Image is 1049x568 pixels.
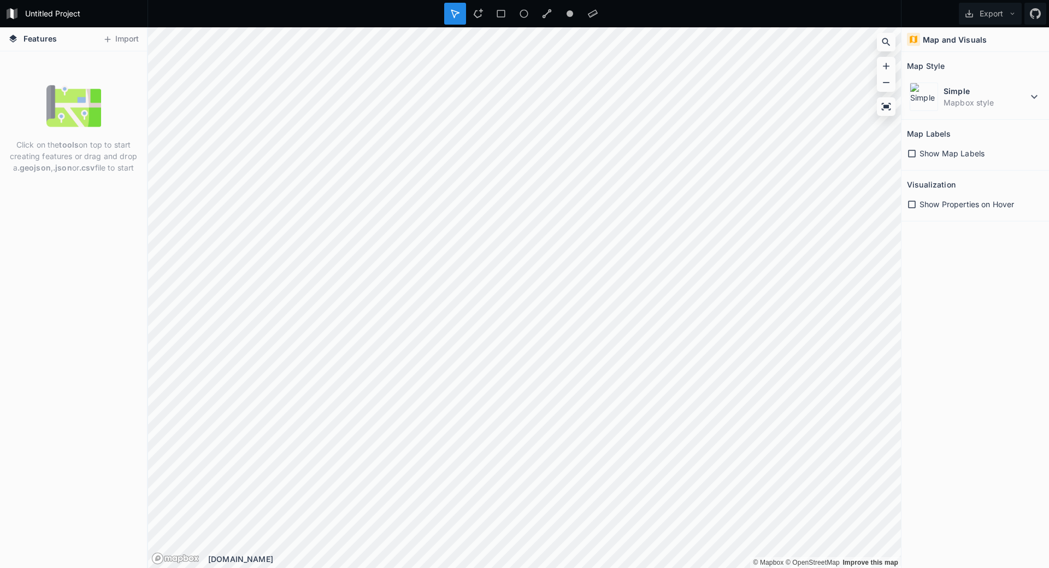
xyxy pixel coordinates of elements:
span: Show Properties on Hover [920,198,1014,210]
a: Mapbox [753,559,783,566]
strong: .geojson [17,163,51,172]
h2: Map Style [907,57,945,74]
button: Export [959,3,1022,25]
button: Import [97,31,144,48]
span: Show Map Labels [920,148,985,159]
dt: Simple [944,85,1028,97]
h2: Map Labels [907,125,951,142]
strong: .csv [79,163,95,172]
a: Map feedback [842,559,898,566]
a: OpenStreetMap [786,559,840,566]
h4: Map and Visuals [923,34,987,45]
p: Click on the on top to start creating features or drag and drop a , or file to start [8,139,139,173]
strong: .json [53,163,72,172]
span: Features [23,33,57,44]
strong: tools [59,140,79,149]
a: Mapbox logo [151,552,199,565]
img: Simple [910,83,938,111]
div: [DOMAIN_NAME] [208,553,901,565]
dd: Mapbox style [944,97,1028,108]
h2: Visualization [907,176,956,193]
img: empty [46,79,101,133]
